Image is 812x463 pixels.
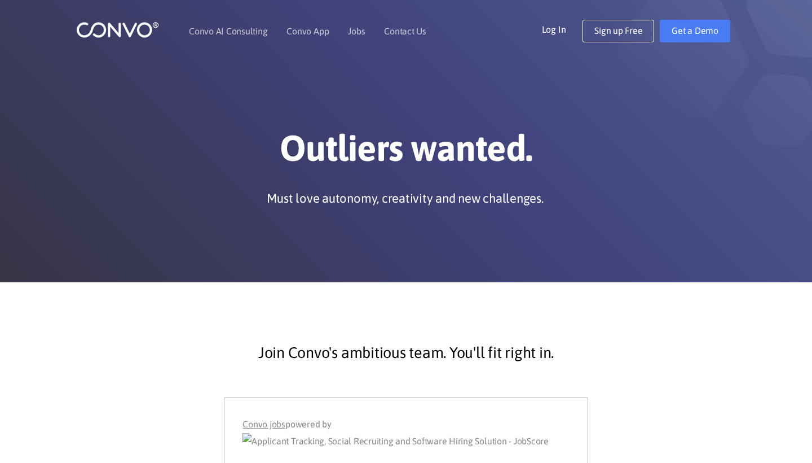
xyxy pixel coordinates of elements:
a: Convo App [286,27,329,36]
a: Jobs [348,27,365,36]
a: Get a Demo [660,20,730,42]
img: logo_1.png [76,21,159,38]
h1: Outliers wanted. [93,126,719,178]
p: Join Convo's ambitious team. You'll fit right in. [101,339,710,367]
a: Sign up Free [582,20,654,42]
a: Contact Us [384,27,426,36]
div: powered by [242,416,569,450]
p: Must love autonomy, creativity and new challenges. [267,190,544,207]
a: Log In [542,20,583,38]
img: Applicant Tracking, Social Recruiting and Software Hiring Solution - JobScore [242,433,549,450]
a: Convo jobs [242,416,285,433]
a: Convo AI Consulting [189,27,267,36]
